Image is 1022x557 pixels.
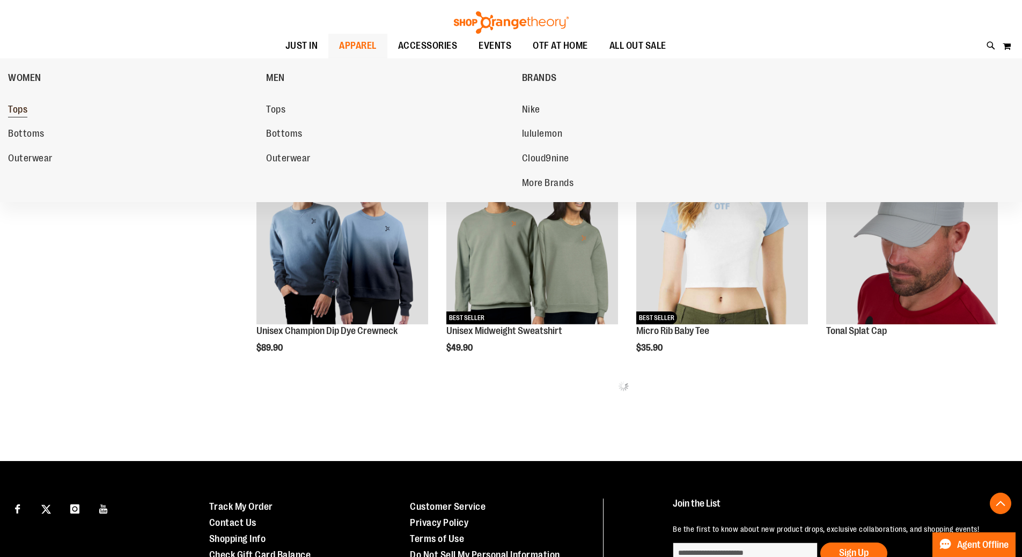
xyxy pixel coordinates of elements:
[522,128,563,142] span: lululemon
[636,153,808,326] a: Micro Rib Baby TeeNEWBEST SELLER
[441,148,623,381] div: product
[631,148,813,381] div: product
[446,325,562,336] a: Unisex Midweight Sweatshirt
[522,153,569,166] span: Cloud9nine
[452,11,570,34] img: Shop Orangetheory
[256,343,284,353] span: $89.90
[251,148,433,381] div: product
[266,72,285,86] span: MEN
[8,153,53,166] span: Outerwear
[339,34,377,58] span: APPAREL
[446,311,487,324] span: BEST SELLER
[8,499,27,517] a: Visit our Facebook page
[8,104,27,117] span: Tops
[932,532,1016,557] button: Agent Offline
[266,153,311,166] span: Outerwear
[94,499,113,517] a: Visit our Youtube page
[209,501,273,512] a: Track My Order
[266,128,303,142] span: Bottoms
[256,325,398,336] a: Unisex Champion Dip Dye Crewneck
[673,499,997,518] h4: Join the List
[410,533,464,544] a: Terms of Use
[398,34,458,58] span: ACCESSORIES
[256,153,428,325] img: Unisex Champion Dip Dye Crewneck
[446,343,474,353] span: $49.90
[826,153,998,325] img: Product image for Grey Tonal Splat Cap
[410,501,486,512] a: Customer Service
[41,504,51,514] img: Twitter
[479,34,511,58] span: EVENTS
[673,524,997,534] p: Be the first to know about new product drops, exclusive collaborations, and shopping events!
[410,517,468,528] a: Privacy Policy
[522,177,574,191] span: More Brands
[636,343,664,353] span: $35.90
[618,381,629,391] img: ias-spinner.gif
[826,153,998,326] a: Product image for Grey Tonal Splat CapNEW
[8,72,41,86] span: WOMEN
[957,540,1009,550] span: Agent Offline
[8,128,45,142] span: Bottoms
[266,104,285,117] span: Tops
[636,325,709,336] a: Micro Rib Baby Tee
[446,153,618,326] a: Unisex Midweight SweatshirtNEWBEST SELLER
[990,493,1011,514] button: Back To Top
[37,499,56,517] a: Visit our X page
[522,72,557,86] span: BRANDS
[209,517,256,528] a: Contact Us
[533,34,588,58] span: OTF AT HOME
[446,153,618,325] img: Unisex Midweight Sweatshirt
[256,153,428,326] a: Unisex Champion Dip Dye CrewneckNEW
[285,34,318,58] span: JUST IN
[826,325,887,336] a: Tonal Splat Cap
[636,311,677,324] span: BEST SELLER
[636,153,808,325] img: Micro Rib Baby Tee
[209,533,266,544] a: Shopping Info
[609,34,666,58] span: ALL OUT SALE
[65,499,84,517] a: Visit our Instagram page
[821,148,1003,354] div: product
[522,104,540,117] span: Nike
